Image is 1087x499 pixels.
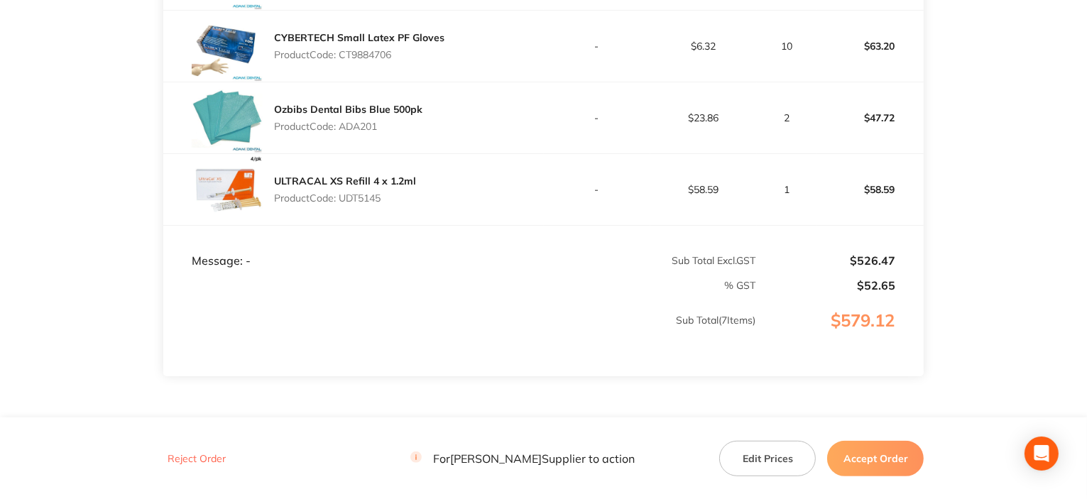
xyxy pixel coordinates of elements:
[818,172,923,207] p: $58.59
[818,29,923,63] p: $63.20
[545,112,650,124] p: -
[274,192,416,204] p: Product Code: UDT5145
[545,184,650,195] p: -
[274,31,444,44] a: CYBERTECH Small Latex PF Gloves
[758,112,817,124] p: 2
[274,103,422,116] a: Ozbibs Dental Bibs Blue 500pk
[651,40,756,52] p: $6.32
[192,154,263,225] img: OXVjMmc1cw
[758,254,896,267] p: $526.47
[758,40,817,52] p: 10
[274,121,422,132] p: Product Code: ADA201
[192,11,263,82] img: dnVkejk0ag
[818,101,923,135] p: $47.72
[651,184,756,195] p: $58.59
[1025,437,1059,471] div: Open Intercom Messenger
[827,440,924,476] button: Accept Order
[758,184,817,195] p: 1
[651,112,756,124] p: $23.86
[163,452,230,465] button: Reject Order
[164,314,756,354] p: Sub Total ( 7 Items)
[410,451,635,465] p: For [PERSON_NAME] Supplier to action
[545,255,756,266] p: Sub Total Excl. GST
[192,82,263,153] img: c3FhemNsaw
[545,40,650,52] p: -
[758,311,924,359] p: $579.12
[758,279,896,292] p: $52.65
[719,440,816,476] button: Edit Prices
[164,280,756,291] p: % GST
[274,49,444,60] p: Product Code: CT9884706
[274,175,416,187] a: ULTRACAL XS Refill 4 x 1.2ml
[163,225,544,268] td: Message: -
